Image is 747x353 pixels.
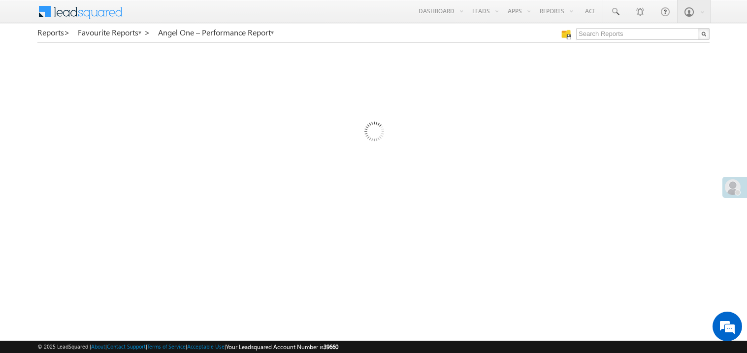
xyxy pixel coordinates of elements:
[37,342,338,352] span: © 2025 LeadSquared | | | | |
[107,343,146,350] a: Contact Support
[576,28,710,40] input: Search Reports
[158,28,275,37] a: Angel One – Performance Report
[91,343,105,350] a: About
[324,343,338,351] span: 39660
[187,343,225,350] a: Acceptable Use
[144,27,150,38] span: >
[561,30,571,39] img: Manage all your saved reports!
[37,28,70,37] a: Reports>
[323,82,424,184] img: Loading...
[147,343,186,350] a: Terms of Service
[78,28,150,37] a: Favourite Reports >
[64,27,70,38] span: >
[226,343,338,351] span: Your Leadsquared Account Number is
